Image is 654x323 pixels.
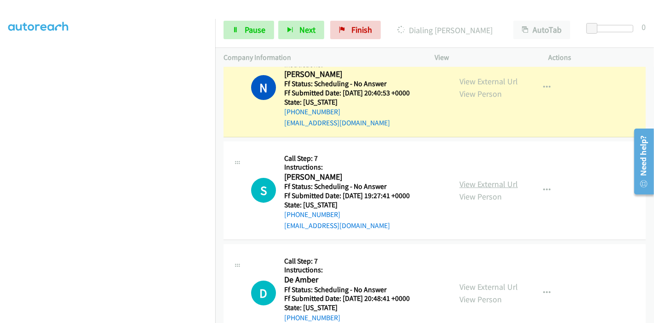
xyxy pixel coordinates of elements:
[435,52,532,63] p: View
[251,75,276,100] h1: N
[245,24,265,35] span: Pause
[284,172,421,182] h2: [PERSON_NAME]
[299,24,316,35] span: Next
[284,88,421,98] h5: Ff Submitted Date: [DATE] 20:40:53 +0000
[251,178,276,203] div: The call is yet to be attempted
[284,163,421,172] h5: Instructions:
[224,21,274,39] a: Pause
[284,118,390,127] a: [EMAIL_ADDRESS][DOMAIN_NAME]
[459,179,518,189] a: View External Url
[351,24,372,35] span: Finish
[628,125,654,198] iframe: Resource Center
[278,21,324,39] button: Next
[251,281,276,305] div: The call is yet to be attempted
[284,285,421,294] h5: Ff Status: Scheduling - No Answer
[284,154,421,163] h5: Call Step: 7
[330,21,381,39] a: Finish
[284,191,421,200] h5: Ff Submitted Date: [DATE] 19:27:41 +0000
[224,52,418,63] p: Company Information
[284,303,421,312] h5: State: [US_STATE]
[459,191,502,202] a: View Person
[284,98,421,107] h5: State: [US_STATE]
[284,257,421,266] h5: Call Step: 7
[459,294,502,305] a: View Person
[284,69,421,80] h2: [PERSON_NAME]
[459,76,518,87] a: View External Url
[393,24,497,36] p: Dialing [PERSON_NAME]
[591,25,633,32] div: Delay between calls (in seconds)
[284,265,421,275] h5: Instructions:
[549,52,646,63] p: Actions
[284,294,421,303] h5: Ff Submitted Date: [DATE] 20:48:41 +0000
[284,210,340,219] a: [PHONE_NUMBER]
[513,21,570,39] button: AutoTab
[251,178,276,203] h1: S
[284,182,421,191] h5: Ff Status: Scheduling - No Answer
[459,88,502,99] a: View Person
[284,200,421,210] h5: State: [US_STATE]
[284,79,421,88] h5: Ff Status: Scheduling - No Answer
[284,275,421,285] h2: De Amber
[284,221,390,230] a: [EMAIL_ADDRESS][DOMAIN_NAME]
[284,107,340,116] a: [PHONE_NUMBER]
[459,282,518,292] a: View External Url
[642,21,646,33] div: 0
[284,313,340,322] a: [PHONE_NUMBER]
[251,281,276,305] h1: D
